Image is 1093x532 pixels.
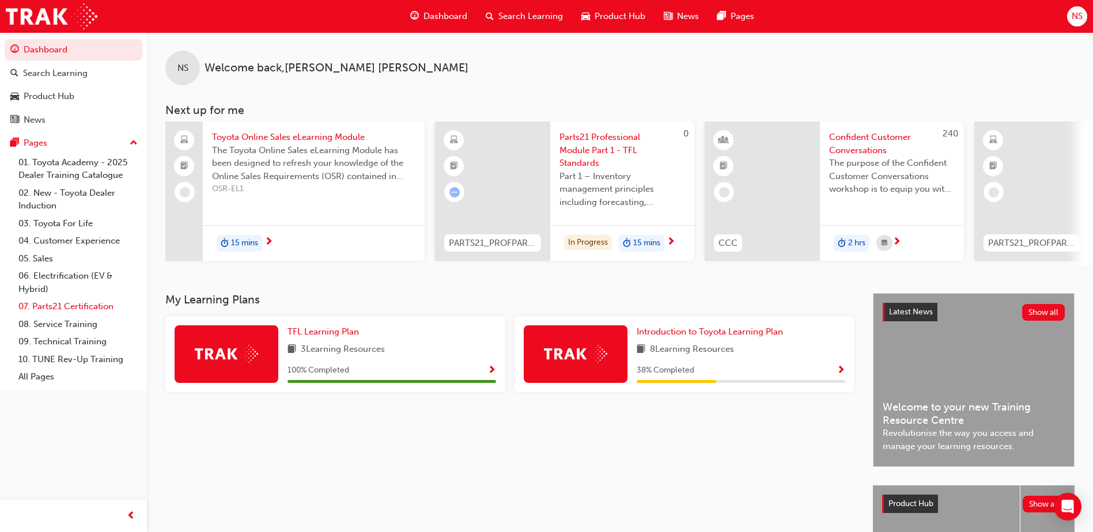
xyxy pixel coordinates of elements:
[23,67,88,80] div: Search Learning
[989,159,997,174] span: booktick-icon
[14,298,142,316] a: 07. Parts21 Certification
[572,5,655,28] a: car-iconProduct Hub
[24,90,74,103] div: Product Hub
[195,345,258,363] img: Trak
[637,343,645,357] span: book-icon
[487,363,496,378] button: Show Progress
[14,215,142,233] a: 03. Toyota For Life
[650,343,734,357] span: 8 Learning Resources
[837,366,845,376] span: Show Progress
[564,235,612,250] div: In Progress
[829,157,955,196] span: The purpose of the Confident Customer Conversations workshop is to equip you with tools to commun...
[231,237,258,250] span: 15 mins
[943,128,958,139] span: 240
[498,10,563,23] span: Search Learning
[889,307,933,317] span: Latest News
[10,115,19,126] span: news-icon
[14,184,142,215] a: 02. New - Toyota Dealer Induction
[1072,10,1083,23] span: NS
[180,159,188,174] span: booktick-icon
[147,104,1093,117] h3: Next up for me
[623,236,631,251] span: duration-icon
[838,236,846,251] span: duration-icon
[5,132,142,154] button: Pages
[720,133,728,148] span: learningResourceType_INSTRUCTOR_LED-icon
[1067,6,1087,26] button: NS
[731,10,754,23] span: Pages
[717,9,726,24] span: pages-icon
[24,113,46,127] div: News
[559,131,685,170] span: Parts21 Professional Module Part 1 - TFL Standards
[708,5,763,28] a: pages-iconPages
[450,159,458,174] span: booktick-icon
[14,351,142,368] a: 10. TUNE Rev-Up Training
[581,9,590,24] span: car-icon
[288,343,296,357] span: book-icon
[1023,496,1066,512] button: Show all
[989,133,997,148] span: learningResourceType_ELEARNING-icon
[718,237,738,250] span: CCC
[683,128,689,139] span: 0
[212,131,415,144] span: Toyota Online Sales eLearning Module
[450,133,458,148] span: learningResourceType_ELEARNING-icon
[288,325,364,339] a: TFL Learning Plan
[127,509,135,523] span: prev-icon
[165,121,425,261] a: Toyota Online Sales eLearning ModuleThe Toyota Online Sales eLearning Module has been designed to...
[212,144,415,183] span: The Toyota Online Sales eLearning Module has been designed to refresh your knowledge of the Onlin...
[1054,493,1081,520] div: Open Intercom Messenger
[165,293,854,306] h3: My Learning Plans
[5,39,142,60] a: Dashboard
[882,236,887,250] span: calendar-icon
[24,136,47,150] div: Pages
[637,364,694,377] span: 38 % Completed
[264,237,273,248] span: next-icon
[14,368,142,386] a: All Pages
[719,187,729,197] span: learningRecordVerb_NONE-icon
[14,232,142,250] a: 04. Customer Experience
[837,363,845,378] button: Show Progress
[637,326,783,337] span: Introduction to Toyota Learning Plan
[410,9,419,24] span: guage-icon
[288,364,349,377] span: 100 % Completed
[449,237,536,250] span: PARTS21_PROFPART1_0923_EL
[10,45,19,55] span: guage-icon
[449,187,460,197] span: learningRecordVerb_ATTEMPT-icon
[595,10,645,23] span: Product Hub
[559,170,685,209] span: Part 1 – Inventory management principles including forecasting, processes, and techniques.
[10,92,19,102] span: car-icon
[720,159,728,174] span: booktick-icon
[664,9,672,24] span: news-icon
[888,499,933,508] span: Product Hub
[667,237,675,248] span: next-icon
[883,303,1065,321] a: Latest NewsShow all
[14,154,142,184] a: 01. Toyota Academy - 2025 Dealer Training Catalogue
[883,401,1065,427] span: Welcome to your new Training Resource Centre
[205,62,468,75] span: Welcome back , [PERSON_NAME] [PERSON_NAME]
[6,3,97,29] img: Trak
[180,187,190,197] span: learningRecordVerb_NONE-icon
[989,187,999,197] span: learningRecordVerb_NONE-icon
[10,138,19,149] span: pages-icon
[5,63,142,84] a: Search Learning
[423,10,467,23] span: Dashboard
[1022,304,1065,321] button: Show all
[476,5,572,28] a: search-iconSearch Learning
[221,236,229,251] span: duration-icon
[848,237,865,250] span: 2 hrs
[988,237,1076,250] span: PARTS21_PROFPART2_0923_EL
[301,343,385,357] span: 3 Learning Resources
[677,10,699,23] span: News
[655,5,708,28] a: news-iconNews
[544,345,607,363] img: Trak
[435,121,694,261] a: 0PARTS21_PROFPART1_0923_ELParts21 Professional Module Part 1 - TFL StandardsPart 1 – Inventory ma...
[177,62,188,75] span: NS
[883,427,1065,453] span: Revolutionise the way you access and manage your learning resources.
[14,316,142,333] a: 08. Service Training
[10,69,18,79] span: search-icon
[288,326,359,337] span: TFL Learning Plan
[14,333,142,351] a: 09. Technical Training
[5,37,142,132] button: DashboardSearch LearningProduct HubNews
[873,293,1075,467] a: Latest NewsShow allWelcome to your new Training Resource CentreRevolutionise the way you access a...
